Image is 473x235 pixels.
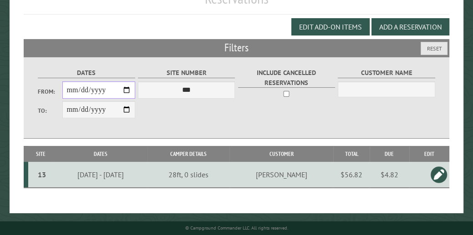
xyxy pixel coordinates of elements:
[370,146,409,162] th: Due
[147,162,229,188] td: 28ft, 0 slides
[55,170,146,179] div: [DATE] - [DATE]
[138,68,235,78] label: Site Number
[229,146,333,162] th: Customer
[238,68,335,88] label: Include Cancelled Reservations
[54,146,148,162] th: Dates
[32,170,52,179] div: 13
[409,146,449,162] th: Edit
[38,87,62,96] label: From:
[291,18,370,35] button: Edit Add-on Items
[185,225,288,231] small: © Campground Commander LLC. All rights reserved.
[38,68,135,78] label: Dates
[421,42,448,55] button: Reset
[24,39,449,56] h2: Filters
[147,146,229,162] th: Camper Details
[28,146,54,162] th: Site
[338,68,435,78] label: Customer Name
[333,162,370,188] td: $56.82
[229,162,333,188] td: [PERSON_NAME]
[370,162,409,188] td: $4.82
[38,106,62,115] label: To:
[333,146,370,162] th: Total
[371,18,449,35] button: Add a Reservation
